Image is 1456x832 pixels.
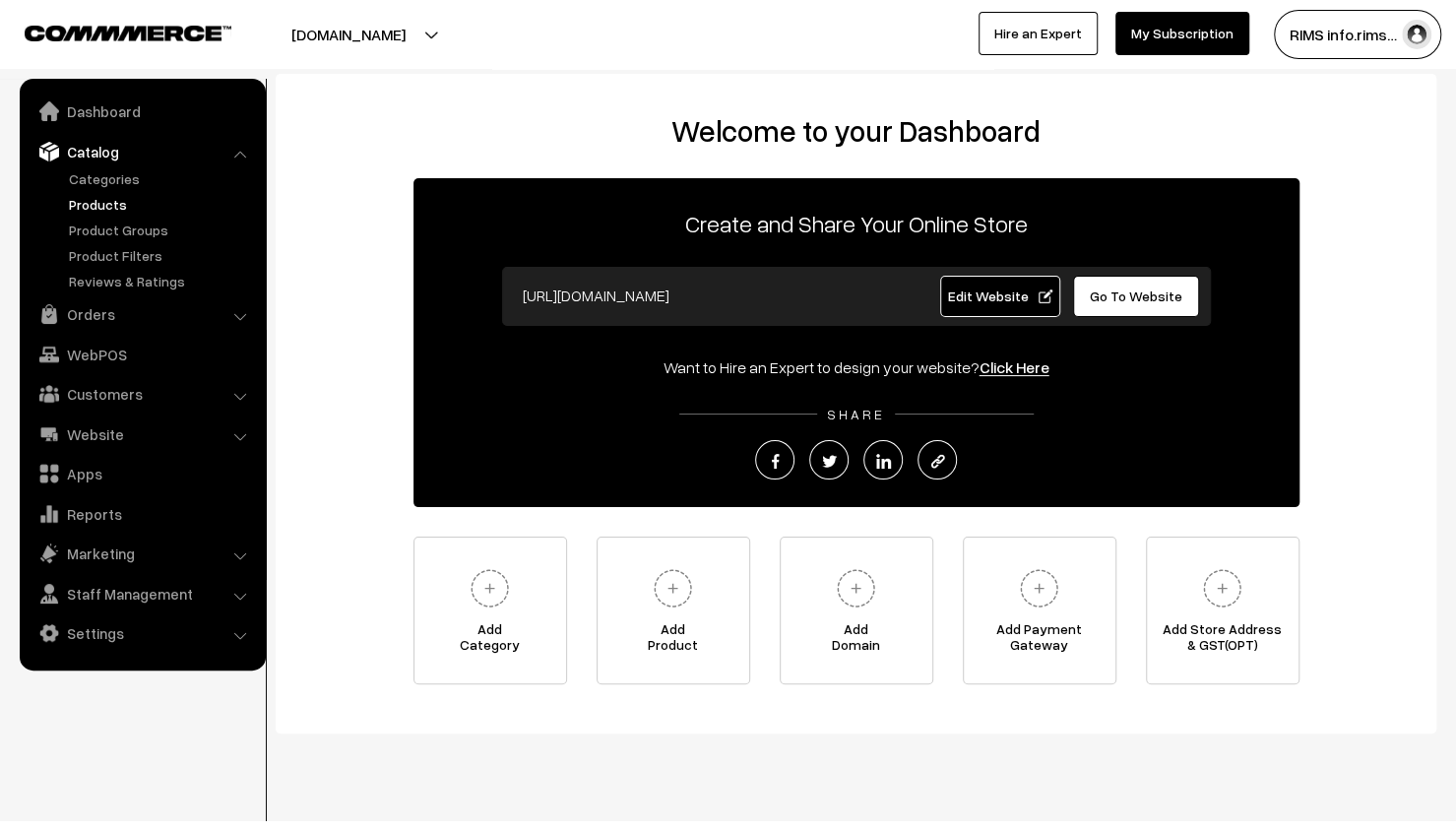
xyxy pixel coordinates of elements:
[64,220,259,240] a: Product Groups
[25,20,197,43] a: COMMMERCE
[25,296,259,332] a: Orders
[598,621,749,661] span: Add Product
[1090,288,1182,304] span: Go To Website
[25,456,259,491] a: Apps
[25,337,259,372] a: WebPOS
[25,134,259,169] a: Catalog
[979,12,1098,55] a: Hire an Expert
[817,406,895,422] span: SHARE
[25,26,231,40] img: COMMMERCE
[414,621,566,661] span: Add Category
[781,621,932,661] span: Add Domain
[646,561,700,615] img: plus.svg
[64,168,259,189] a: Categories
[413,537,567,684] a: AddCategory
[25,536,259,571] a: Marketing
[980,357,1049,377] a: Click Here
[1115,12,1249,55] a: My Subscription
[1147,621,1298,661] span: Add Store Address & GST(OPT)
[64,271,259,291] a: Reviews & Ratings
[1146,537,1299,684] a: Add Store Address& GST(OPT)
[25,615,259,651] a: Settings
[413,206,1299,241] p: Create and Share Your Online Store
[1195,561,1249,615] img: plus.svg
[25,94,259,129] a: Dashboard
[64,194,259,215] a: Products
[1274,10,1441,59] button: RIMS info.rims…
[25,576,259,611] a: Staff Management
[829,561,883,615] img: plus.svg
[947,288,1052,304] span: Edit Website
[1073,276,1200,317] a: Go To Website
[463,561,517,615] img: plus.svg
[940,276,1060,317] a: Edit Website
[1012,561,1066,615] img: plus.svg
[222,10,475,59] button: [DOMAIN_NAME]
[963,537,1116,684] a: Add PaymentGateway
[295,113,1417,149] h2: Welcome to your Dashboard
[597,537,750,684] a: AddProduct
[64,245,259,266] a: Product Filters
[25,376,259,412] a: Customers
[1402,20,1431,49] img: user
[25,496,259,532] a: Reports
[964,621,1115,661] span: Add Payment Gateway
[780,537,933,684] a: AddDomain
[413,355,1299,379] div: Want to Hire an Expert to design your website?
[25,416,259,452] a: Website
